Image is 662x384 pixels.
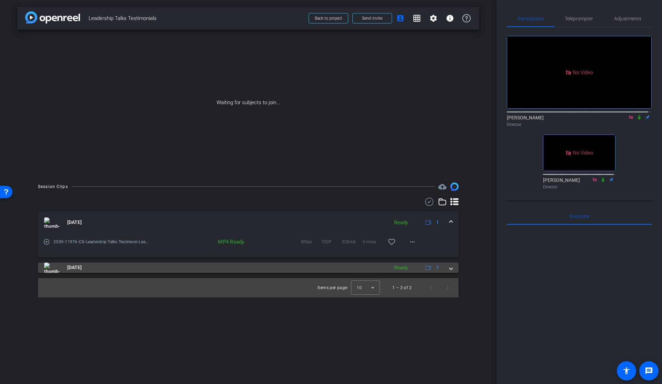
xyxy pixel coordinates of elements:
[301,238,321,245] span: 30fps
[436,219,439,226] span: 1
[388,238,396,246] mat-icon: favorite_border
[67,219,82,226] span: [DATE]
[438,183,447,191] mat-icon: cloud_upload
[614,16,641,21] span: Adjustments
[53,238,150,245] span: 2509-11976-CS-Leadership Talks Testimoni-Leadership Talks Testimonials-Andr- [PERSON_NAME]-2025-1...
[436,264,439,271] span: 1
[645,367,653,375] mat-icon: message
[392,284,412,291] div: 1 – 2 of 2
[321,238,342,245] span: 720P
[518,16,544,21] span: Participants
[38,263,459,273] mat-expansion-panel-header: thumb-nail[DATE]Ready1
[396,14,404,22] mat-icon: account_box
[391,219,411,227] div: Ready
[565,16,593,21] span: Teleprompter
[622,367,631,375] mat-icon: accessibility
[446,14,454,22] mat-icon: info
[315,16,342,21] span: Back to project
[439,279,456,296] button: Next page
[438,183,447,191] span: Destinations for your clips
[352,13,392,23] button: Send invite
[543,177,615,190] div: [PERSON_NAME]
[309,13,348,23] button: Back to project
[44,217,60,228] img: thumb-nail
[573,69,593,75] span: No Video
[38,234,459,257] div: thumb-nail[DATE]Ready1
[543,184,615,190] div: Director
[507,114,652,128] div: [PERSON_NAME]
[318,284,348,291] div: Items per page:
[25,11,80,23] img: app-logo
[507,121,652,128] div: Director
[362,16,382,21] span: Send invite
[38,183,68,190] div: Session Clips
[429,14,438,22] mat-icon: settings
[342,238,363,245] span: 226mb
[89,11,304,25] span: Leadership Talks Testimonials
[573,150,593,156] span: No Video
[570,214,589,219] span: Everyone
[44,263,60,273] img: thumb-nail
[408,238,417,246] mat-icon: more_horiz
[450,183,459,191] img: Session clips
[67,264,82,271] span: [DATE]
[391,264,411,272] div: Ready
[423,279,439,296] button: Previous page
[38,211,459,234] mat-expansion-panel-header: thumb-nail[DATE]Ready1
[413,14,421,22] mat-icon: grid_on
[363,238,383,245] span: 6 mins
[17,30,479,176] div: Waiting for subjects to join...
[202,238,248,245] div: MP4 Ready
[43,238,50,245] mat-icon: play_circle_outline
